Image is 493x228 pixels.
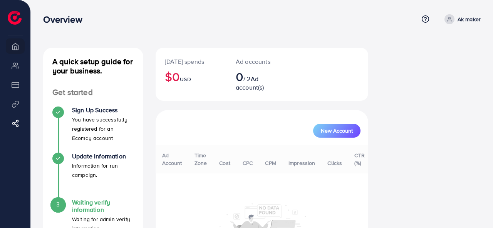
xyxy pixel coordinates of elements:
[165,57,217,66] p: [DATE] spends
[43,107,143,153] li: Sign Up Success
[236,57,270,66] p: Ad accounts
[313,124,361,138] button: New Account
[458,15,481,24] p: Ak maker
[72,115,134,143] p: You have successfully registered for an Ecomdy account
[236,68,243,85] span: 0
[43,88,143,97] h4: Get started
[180,75,191,83] span: USD
[72,153,134,160] h4: Update Information
[56,200,60,209] span: 3
[43,153,143,199] li: Update Information
[43,14,88,25] h3: Overview
[8,11,22,25] img: logo
[321,128,353,133] span: New Account
[236,69,270,92] h2: / 2
[72,199,134,213] h4: Waiting verify information
[236,75,264,92] span: Ad account(s)
[165,69,217,84] h2: $0
[441,14,481,24] a: Ak maker
[72,161,134,180] p: Information for run campaign.
[72,107,134,114] h4: Sign Up Success
[43,57,143,75] h4: A quick setup guide for your business.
